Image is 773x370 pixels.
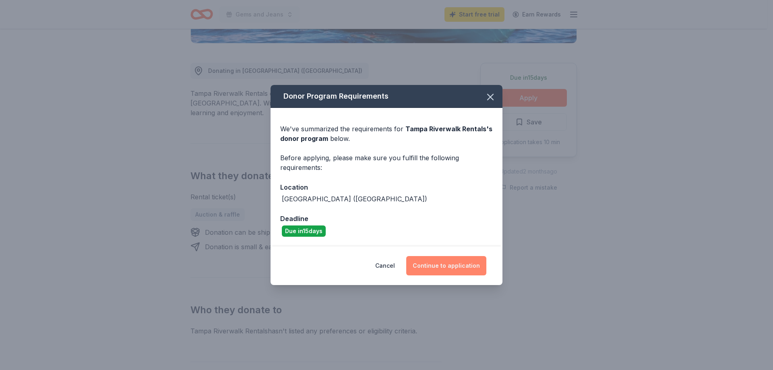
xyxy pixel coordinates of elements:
div: [GEOGRAPHIC_DATA] ([GEOGRAPHIC_DATA]) [282,194,427,204]
div: Deadline [280,213,493,224]
button: Cancel [375,256,395,275]
div: Location [280,182,493,192]
div: Before applying, please make sure you fulfill the following requirements: [280,153,493,172]
div: We've summarized the requirements for below. [280,124,493,143]
div: Due in 15 days [282,225,326,237]
div: Donor Program Requirements [271,85,502,108]
button: Continue to application [406,256,486,275]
